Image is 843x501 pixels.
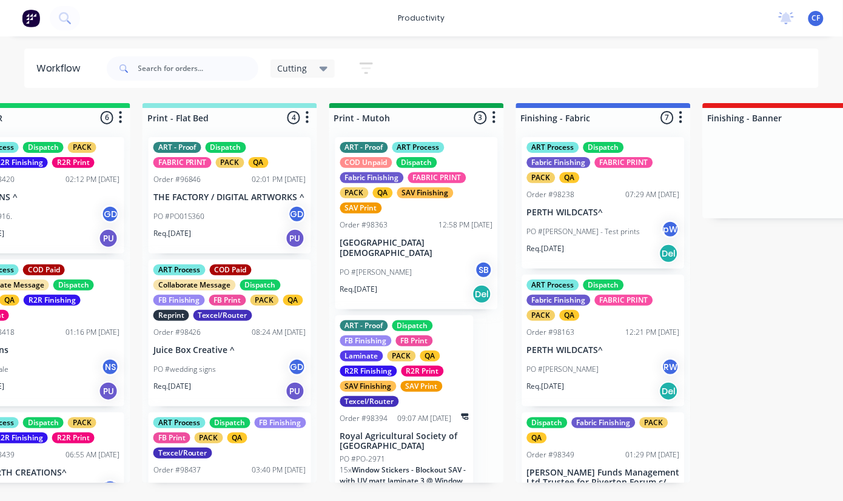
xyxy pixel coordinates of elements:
div: Order #98363 [340,220,388,230]
div: FB Finishing [153,295,205,306]
div: PU [286,229,305,248]
div: PACK [195,432,223,443]
div: Reprint [153,310,189,321]
div: ART ProcessDispatchFabric FinishingFABRIC PRINTPACKQAOrder #9816312:21 PM [DATE]PERTH WILDCATS^PO... [522,275,685,406]
div: Texcel/Router [193,310,252,321]
div: QA [373,187,393,198]
div: Order #98163 [527,327,575,338]
div: FABRIC PRINT [595,157,653,168]
div: Dispatch [53,280,94,291]
div: Fabric Finishing [527,295,591,306]
div: FABRIC PRINT [153,157,212,168]
div: Texcel/Router [153,448,212,459]
div: GD [288,358,306,376]
div: 01:29 PM [DATE] [626,449,680,460]
div: QA [227,432,247,443]
div: COD Unpaid [340,157,392,168]
div: 02:12 PM [DATE] [65,174,119,185]
input: Search for orders... [138,56,258,81]
div: Dispatch [397,157,437,168]
div: ART Process [392,142,445,153]
div: Dispatch [23,417,64,428]
div: R2R Finishing [24,295,81,306]
div: SB [475,261,493,279]
div: PU [99,382,118,401]
div: FB Finishing [340,335,392,346]
span: 15 x [340,465,352,475]
span: Cutting [278,62,307,75]
div: 01:16 PM [DATE] [65,327,119,338]
div: PACK [250,295,279,306]
div: PACK [68,417,96,428]
p: PO #PO015360 [153,211,205,222]
div: SAV Print [401,381,443,392]
div: SAV Print [340,203,382,214]
div: QA [420,351,440,361]
div: ART ProcessDispatchFabric FinishingFABRIC PRINTPACKQAOrder #9823807:29 AM [DATE]PERTH WILDCATS^PO... [522,137,685,269]
div: 12:58 PM [DATE] [439,220,493,230]
div: 07:29 AM [DATE] [626,189,680,200]
div: Dispatch [240,280,281,291]
p: PO #[PERSON_NAME] [527,364,599,375]
p: Juice Box Creative ^ [153,345,306,355]
div: QA [560,310,580,321]
p: Royal Agricultural Society of [GEOGRAPHIC_DATA] [340,431,469,452]
p: Req. [DATE] [340,284,378,295]
div: PACK [388,351,416,361]
div: Dispatch [210,417,250,428]
div: Laminate [340,351,383,361]
div: 06:55 AM [DATE] [65,449,119,460]
div: COD Paid [23,264,65,275]
div: R2R Finishing [340,366,397,377]
div: R2R Print [401,366,444,377]
div: 08:24 AM [DATE] [252,327,306,338]
p: PO #PO-2971 [340,454,386,465]
div: 12:21 PM [DATE] [626,327,680,338]
div: PACK [527,172,556,183]
div: ART Process [527,142,579,153]
div: Workflow [36,61,86,76]
p: [PERSON_NAME] Funds Management Ltd Trustee for Riverton Forum c/- JLL [527,468,680,498]
div: PACK [340,187,369,198]
div: ART Process [527,280,579,291]
div: R2R Print [52,157,95,168]
div: Del [659,244,679,263]
div: 03:40 PM [DATE] [252,465,306,476]
div: SAV Finishing [397,187,454,198]
div: QA [249,157,269,168]
p: PERTH WILDCATS^ [527,345,680,355]
p: SPECTRUM SIGNS ^ [153,483,306,493]
div: Order #98394 [340,413,388,424]
div: FB Finishing [255,417,306,428]
div: PACK [216,157,244,168]
div: PACK [68,142,96,153]
div: COD Paid [210,264,252,275]
div: Del [472,284,492,304]
div: Fabric Finishing [527,157,591,168]
div: NS [101,358,119,376]
div: FABRIC PRINT [408,172,466,183]
div: PU [286,382,305,401]
div: PACK [640,417,668,428]
div: FABRIC PRINT [595,295,653,306]
div: SAV Finishing [340,381,397,392]
div: ART - Proof [340,320,388,331]
div: FB Print [153,432,190,443]
div: ART - ProofDispatchFABRIC PRINTPACKQAOrder #9684602:01 PM [DATE]THE FACTORY / DIGITAL ARTWORKS ^P... [149,137,311,254]
div: Del [659,382,679,401]
div: Order #96846 [153,174,201,185]
div: 09:07 AM [DATE] [398,413,452,424]
div: FB Print [396,335,433,346]
div: Order #98426 [153,327,201,338]
div: Collaborate Message [153,280,236,291]
div: ART ProcessCOD PaidCollaborate MessageDispatchFB FinishingFB PrintPACKQAReprintTexcel/RouterOrder... [149,260,311,406]
div: GD [101,480,119,498]
div: QA [527,432,547,443]
div: Dispatch [206,142,246,153]
div: pW [662,220,680,238]
p: PO #[PERSON_NAME] - Test prints [527,226,640,237]
div: QA [283,295,303,306]
p: THE FACTORY / DIGITAL ARTWORKS ^ [153,192,306,203]
p: PO #wedding signs [153,364,217,375]
div: QA [560,172,580,183]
